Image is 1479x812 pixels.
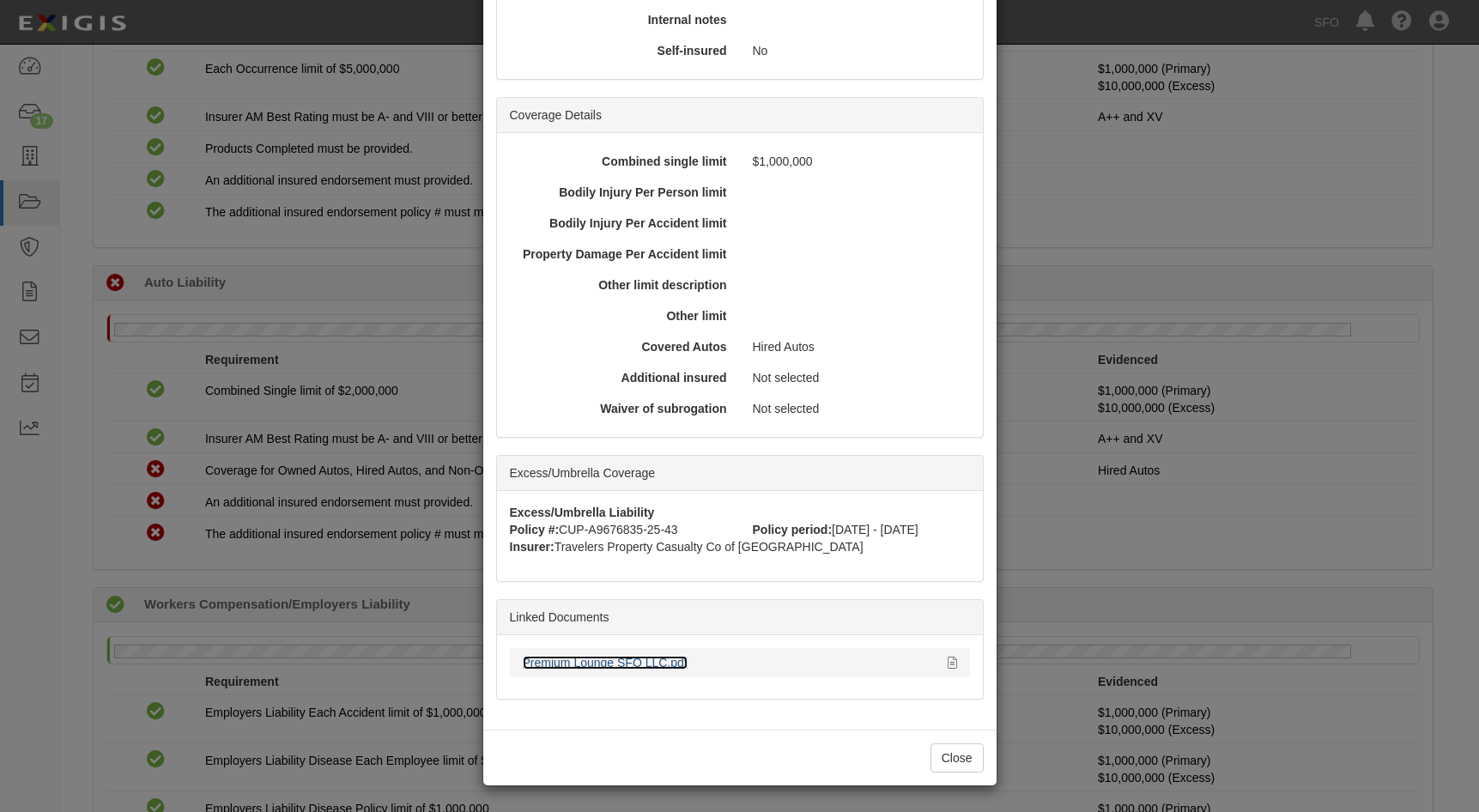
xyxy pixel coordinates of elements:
[504,338,740,355] div: Covered Autos
[740,521,983,538] div: [DATE] - [DATE]
[497,538,983,555] div: Travelers Property Casualty Co of [GEOGRAPHIC_DATA]
[504,42,740,59] div: Self-insured
[504,307,740,324] div: Other limit
[740,400,976,417] div: Not selected
[510,506,655,519] strong: Excess/Umbrella Liability
[504,184,740,201] div: Bodily Injury Per Person limit
[510,540,555,554] strong: Insurer:
[753,523,833,536] strong: Policy period:
[523,656,688,670] a: Premium Lounge SFO LLC.pdf
[510,523,560,536] strong: Policy #:
[497,456,983,491] div: Excess/Umbrella Coverage
[740,153,976,170] div: $1,000,000
[740,42,976,59] div: No
[504,153,740,170] div: Combined single limit
[504,369,740,386] div: Additional insured
[504,11,740,28] div: Internal notes
[930,743,984,773] button: Close
[497,98,983,133] div: Coverage Details
[504,276,740,294] div: Other limit description
[523,654,935,671] div: Premium Lounge SFO LLC.pdf
[504,215,740,232] div: Bodily Injury Per Accident limit
[497,521,740,538] div: CUP-A9676835-25-43
[504,245,740,263] div: Property Damage Per Accident limit
[504,400,740,417] div: Waiver of subrogation
[740,369,976,386] div: Not selected
[497,600,983,635] div: Linked Documents
[740,338,976,355] div: Hired Autos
